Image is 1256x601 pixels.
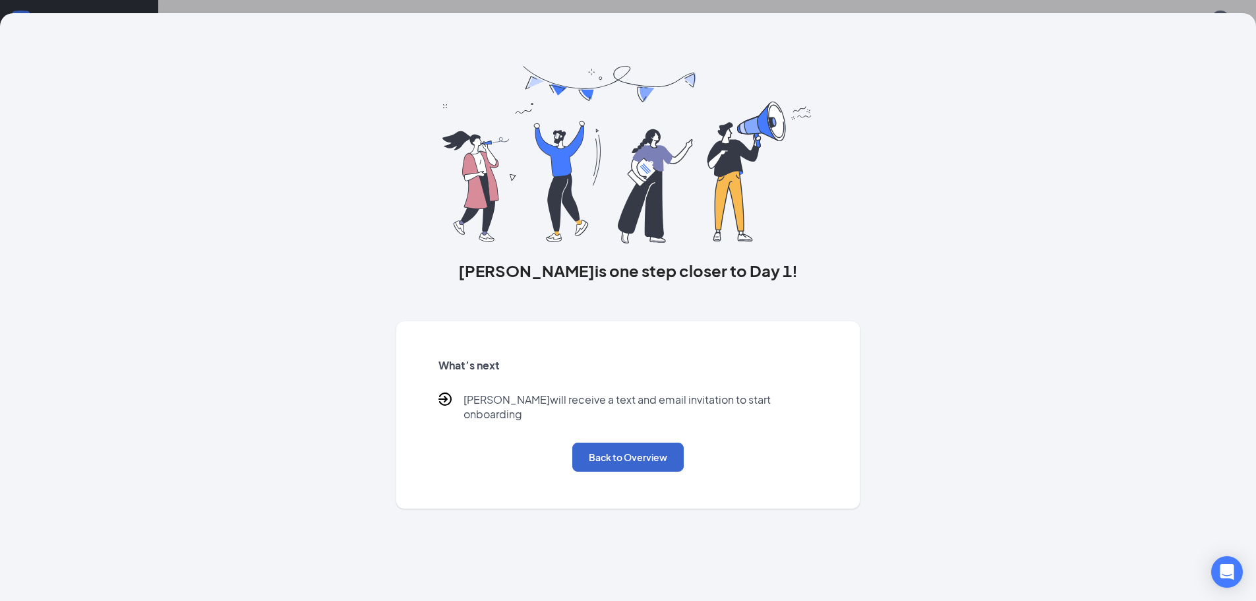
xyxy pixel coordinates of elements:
p: [PERSON_NAME] will receive a text and email invitation to start onboarding [464,393,818,422]
button: Back to Overview [572,443,684,472]
h5: What’s next [438,358,818,373]
img: you are all set [442,66,814,243]
div: Open Intercom Messenger [1211,556,1243,588]
h3: [PERSON_NAME] is one step closer to Day 1! [396,259,860,282]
